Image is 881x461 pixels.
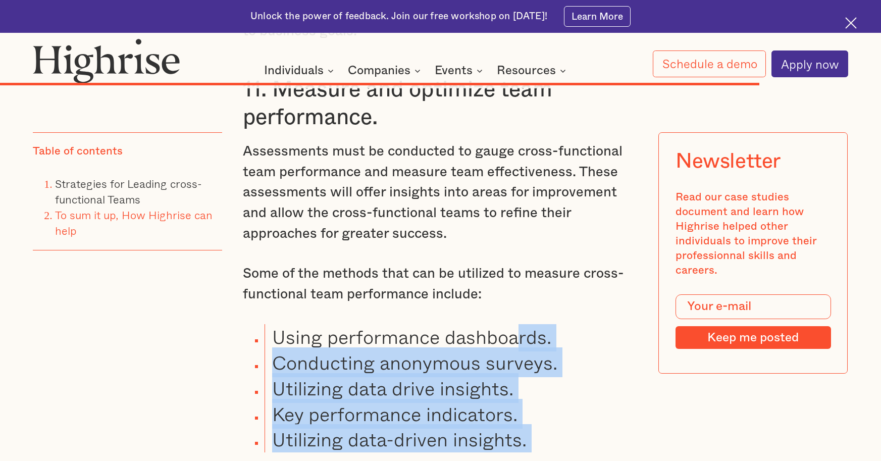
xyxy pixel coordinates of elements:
div: Resources [497,65,556,77]
a: Apply now [771,50,848,77]
img: Highrise logo [33,38,180,83]
p: Assessments must be conducted to gauge cross-functional team performance and measure team effecti... [243,141,639,244]
input: Keep me posted [676,326,831,349]
div: Companies [348,65,424,77]
div: Companies [348,65,410,77]
input: Your e-mail [676,294,831,319]
div: Table of contents [33,144,123,159]
a: Learn More [564,6,631,27]
li: Conducting anonymous surveys. [265,350,638,376]
li: Utilizing data drive insights. [265,376,638,401]
li: Utilizing data-driven insights. [265,427,638,452]
div: Events [435,65,473,77]
a: Strategies for Leading cross-functional Teams [55,175,202,208]
div: Resources [497,65,569,77]
li: Using performance dashboards. [265,324,638,350]
a: To sum it up, How Highrise can help [55,207,213,239]
form: Modal Form [676,294,831,349]
img: Cross icon [845,17,857,29]
div: Read our case studies document and learn how Highrise helped other individuals to improve their p... [676,190,831,278]
div: Newsletter [676,149,781,173]
p: Some of the methods that can be utilized to measure cross-functional team performance include: [243,264,639,305]
div: Events [435,65,486,77]
div: Unlock the power of feedback. Join our free workshop on [DATE]! [250,10,547,23]
h3: 11. Measure and optimize team performance. [243,76,639,131]
div: Individuals [264,65,324,77]
div: Individuals [264,65,337,77]
li: Key performance indicators. [265,401,638,427]
a: Schedule a demo [653,50,766,77]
